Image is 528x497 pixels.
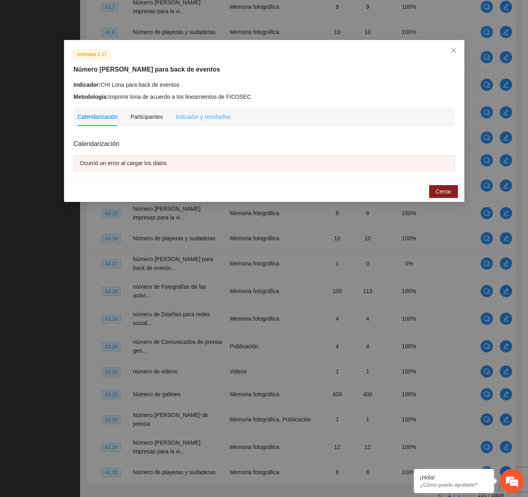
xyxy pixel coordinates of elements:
button: Close [443,40,464,62]
div: Participantes [130,112,163,121]
div: Calendarización [78,112,118,121]
button: Cerrar [429,185,458,198]
div: Minimizar ventana de chat en vivo [131,4,151,23]
span: Calendarización [74,139,126,149]
span: Cerrar [436,187,452,196]
strong: Metodología: [74,94,108,100]
div: CHI Lona para back de eventos [74,80,455,89]
p: ¿Cómo puedo ayudarte? [420,482,488,488]
span: Estamos en línea. [46,107,110,188]
span: Actividad 2.17 [74,50,110,59]
div: Imprimir lona de acuerdo a los lineamientos de FICOSEC [74,92,455,101]
div: ¡Hola! [420,474,488,481]
div: Ocurrió un error al cargar los datos [80,159,448,168]
div: Indicador y resultados [176,112,231,121]
textarea: Escriba su mensaje y pulse “Intro” [4,218,153,246]
h5: Número [PERSON_NAME] para back de eventos [74,65,455,74]
div: Chatee con nosotros ahora [42,41,135,51]
span: close [450,47,457,54]
strong: Indicador: [74,82,101,88]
